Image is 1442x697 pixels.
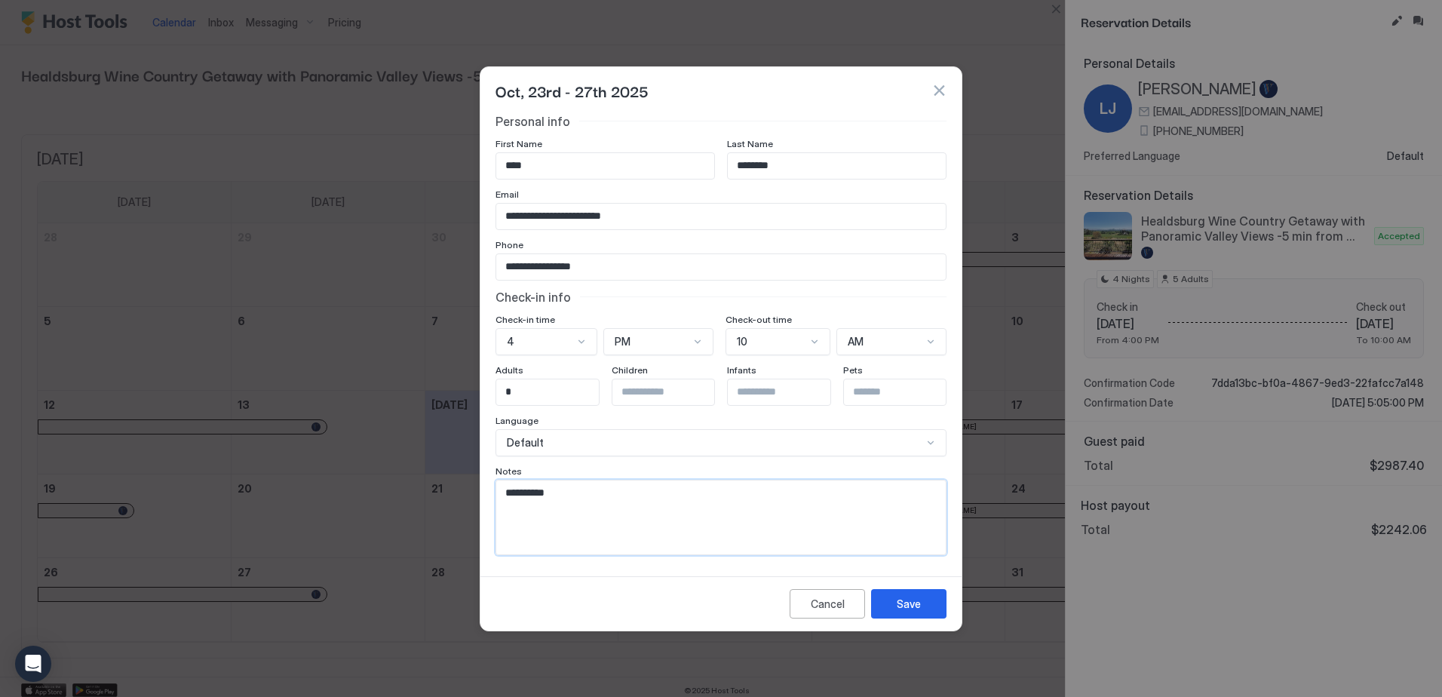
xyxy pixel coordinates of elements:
span: Phone [495,239,523,250]
span: First Name [495,138,542,149]
span: Language [495,415,538,426]
span: Last Name [727,138,773,149]
div: Cancel [811,596,845,612]
span: Check-in info [495,290,571,305]
input: Input Field [728,379,851,405]
span: PM [615,335,630,348]
span: Infants [727,364,756,376]
span: Oct, 23rd - 27th 2025 [495,79,649,102]
span: Check-in time [495,314,555,325]
button: Save [871,589,947,619]
span: Personal info [495,114,570,129]
input: Input Field [728,153,946,179]
span: Check-out time [726,314,792,325]
div: Open Intercom Messenger [15,646,51,682]
span: Adults [495,364,523,376]
button: Cancel [790,589,865,619]
span: AM [848,335,864,348]
textarea: Input Field [496,481,946,554]
span: Notes [495,465,522,477]
input: Input Field [496,254,946,280]
span: Children [612,364,648,376]
span: Pets [843,364,863,376]
span: Default [507,436,544,450]
span: 10 [737,335,747,348]
span: 4 [507,335,514,348]
input: Input Field [496,204,946,229]
div: Save [897,596,921,612]
span: Email [495,189,519,200]
input: Input Field [844,379,968,405]
input: Input Field [496,153,714,179]
input: Input Field [612,379,736,405]
input: Input Field [496,379,620,405]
